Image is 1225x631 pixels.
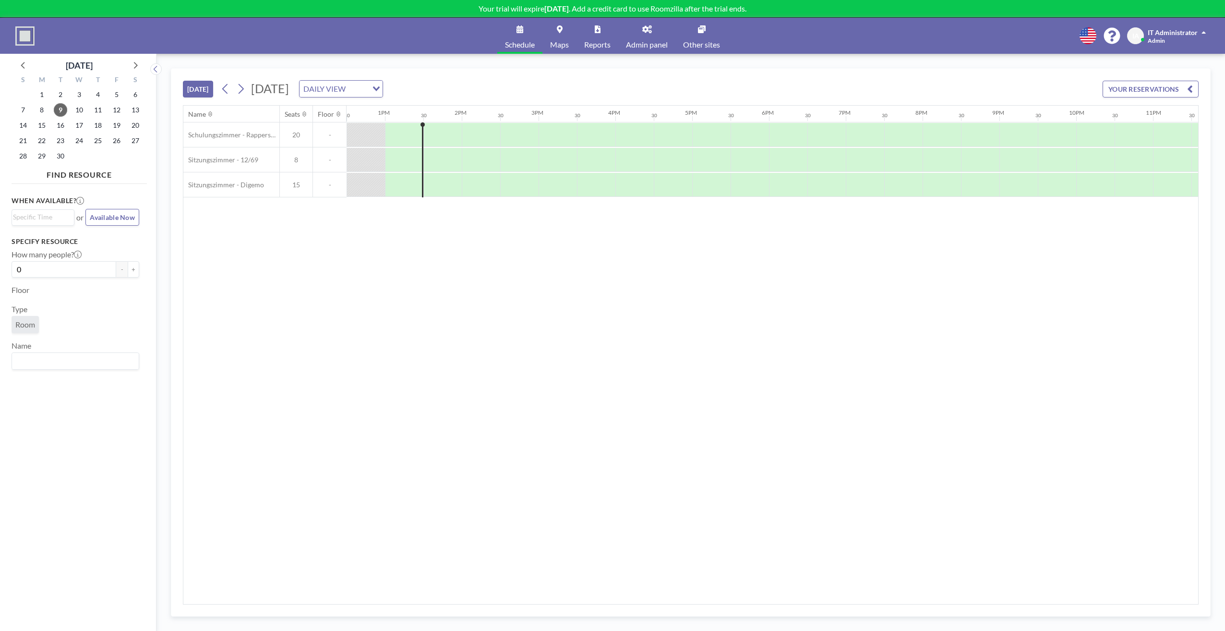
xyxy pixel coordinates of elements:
[54,103,67,117] span: Tuesday, September 9, 2025
[608,109,620,116] div: 4PM
[72,119,86,132] span: Wednesday, September 17, 2025
[70,74,89,87] div: W
[72,103,86,117] span: Wednesday, September 10, 2025
[12,304,27,314] label: Type
[12,237,139,246] h3: Specify resource
[618,18,675,54] a: Admin panel
[88,74,107,87] div: T
[35,149,48,163] span: Monday, September 29, 2025
[183,156,258,164] span: Sitzungszimmer - 12/69
[12,250,82,259] label: How many people?
[110,119,123,132] span: Friday, September 19, 2025
[685,109,697,116] div: 5PM
[91,134,105,147] span: Thursday, September 25, 2025
[313,156,347,164] span: -
[497,18,542,54] a: Schedule
[544,4,569,13] b: [DATE]
[54,149,67,163] span: Tuesday, September 30, 2025
[762,109,774,116] div: 6PM
[16,149,30,163] span: Sunday, September 28, 2025
[348,83,367,95] input: Search for option
[626,41,668,49] span: Admin panel
[54,134,67,147] span: Tuesday, September 23, 2025
[110,103,123,117] span: Friday, September 12, 2025
[728,112,734,119] div: 30
[188,110,206,119] div: Name
[13,212,69,222] input: Search for option
[129,119,142,132] span: Saturday, September 20, 2025
[91,103,105,117] span: Thursday, September 11, 2025
[1146,109,1161,116] div: 11PM
[575,112,580,119] div: 30
[576,18,618,54] a: Reports
[839,109,851,116] div: 7PM
[251,81,289,96] span: [DATE]
[455,109,467,116] div: 2PM
[183,131,279,139] span: Schulungszimmer - Rapperswil
[313,181,347,189] span: -
[54,88,67,101] span: Tuesday, September 2, 2025
[280,156,312,164] span: 8
[51,74,70,87] div: T
[12,353,139,369] div: Search for option
[14,74,33,87] div: S
[128,261,139,278] button: +
[313,131,347,139] span: -
[915,109,927,116] div: 8PM
[882,112,888,119] div: 30
[12,210,74,224] div: Search for option
[1069,109,1084,116] div: 10PM
[72,134,86,147] span: Wednesday, September 24, 2025
[16,103,30,117] span: Sunday, September 7, 2025
[35,88,48,101] span: Monday, September 1, 2025
[107,74,126,87] div: F
[183,81,213,97] button: [DATE]
[1103,81,1199,97] button: YOUR RESERVATIONS
[1112,112,1118,119] div: 30
[35,134,48,147] span: Monday, September 22, 2025
[1035,112,1041,119] div: 30
[498,112,504,119] div: 30
[16,134,30,147] span: Sunday, September 21, 2025
[129,103,142,117] span: Saturday, September 13, 2025
[959,112,964,119] div: 30
[285,110,300,119] div: Seats
[129,134,142,147] span: Saturday, September 27, 2025
[72,88,86,101] span: Wednesday, September 3, 2025
[300,81,383,97] div: Search for option
[54,119,67,132] span: Tuesday, September 16, 2025
[12,341,31,351] label: Name
[91,88,105,101] span: Thursday, September 4, 2025
[1148,37,1165,44] span: Admin
[126,74,144,87] div: S
[584,41,611,49] span: Reports
[683,41,720,49] span: Other sites
[183,181,264,189] span: Sitzungszimmer - Digemo
[651,112,657,119] div: 30
[421,112,427,119] div: 30
[505,41,535,49] span: Schedule
[35,119,48,132] span: Monday, September 15, 2025
[280,131,312,139] span: 20
[280,181,312,189] span: 15
[15,26,35,46] img: organization-logo
[16,119,30,132] span: Sunday, September 14, 2025
[1148,28,1198,36] span: IT Administrator
[116,261,128,278] button: -
[531,109,543,116] div: 3PM
[110,134,123,147] span: Friday, September 26, 2025
[542,18,576,54] a: Maps
[301,83,348,95] span: DAILY VIEW
[378,109,390,116] div: 1PM
[76,213,84,222] span: or
[15,320,35,329] span: Room
[1189,112,1195,119] div: 30
[675,18,728,54] a: Other sites
[85,209,139,226] button: Available Now
[805,112,811,119] div: 30
[91,119,105,132] span: Thursday, September 18, 2025
[992,109,1004,116] div: 9PM
[12,285,29,295] label: Floor
[550,41,569,49] span: Maps
[13,355,133,367] input: Search for option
